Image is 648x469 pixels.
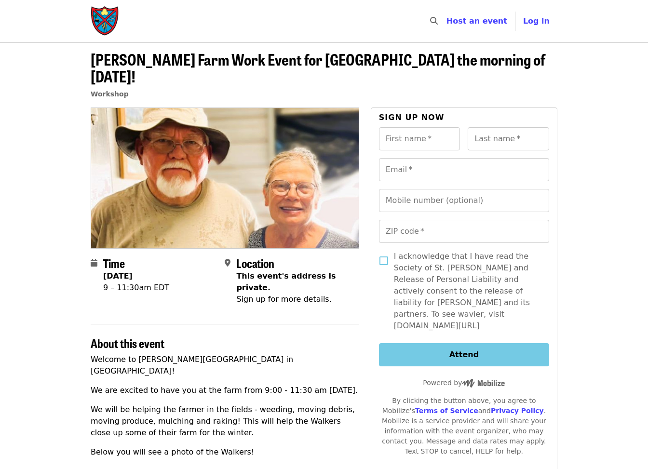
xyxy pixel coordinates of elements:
span: Time [103,255,125,271]
div: By clicking the button above, you agree to Mobilize's and . Mobilize is a service provider and wi... [379,396,549,456]
button: Log in [515,12,557,31]
img: Powered by Mobilize [462,379,505,388]
span: I acknowledge that I have read the Society of St. [PERSON_NAME] and Release of Personal Liability... [394,251,541,332]
strong: [DATE] [103,271,133,281]
span: [PERSON_NAME] Farm Work Event for [GEOGRAPHIC_DATA] the morning of [DATE]! [91,48,545,87]
i: search icon [430,16,438,26]
a: Workshop [91,90,129,98]
div: 9 – 11:30am EDT [103,282,169,294]
span: Powered by [423,379,505,387]
span: Location [236,255,274,271]
img: Walker Farm Work Event for Durham Academy the morning of 8/29/2025! organized by Society of St. A... [91,108,359,248]
span: This event's address is private. [236,271,336,292]
input: Email [379,158,549,181]
input: Search [444,10,451,33]
p: Below you will see a photo of the Walkers! [91,446,359,458]
img: Society of St. Andrew - Home [91,6,120,37]
a: Host an event [446,16,507,26]
a: Privacy Policy [491,407,544,415]
input: First name [379,127,460,150]
span: About this event [91,335,164,351]
span: Log in [523,16,550,26]
span: Sign up for more details. [236,295,331,304]
a: Terms of Service [415,407,478,415]
span: Sign up now [379,113,445,122]
input: Mobile number (optional) [379,189,549,212]
p: We will be helping the farmer in the fields - weeding, moving debris, moving produce, mulching an... [91,404,359,439]
p: We are excited to have you at the farm from 9:00 - 11:30 am [DATE]. [91,385,359,396]
input: Last name [468,127,549,150]
button: Attend [379,343,549,366]
i: calendar icon [91,258,97,268]
p: Welcome to [PERSON_NAME][GEOGRAPHIC_DATA] in [GEOGRAPHIC_DATA]! [91,354,359,377]
i: map-marker-alt icon [225,258,230,268]
input: ZIP code [379,220,549,243]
